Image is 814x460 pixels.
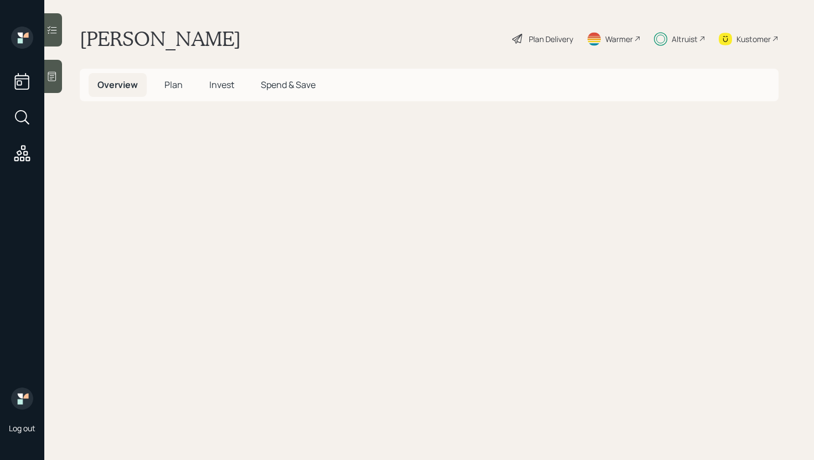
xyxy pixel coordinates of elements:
h1: [PERSON_NAME] [80,27,241,51]
div: Kustomer [736,33,771,45]
span: Plan [164,79,183,91]
span: Overview [97,79,138,91]
div: Plan Delivery [529,33,573,45]
img: retirable_logo.png [11,387,33,410]
div: Altruist [672,33,698,45]
span: Spend & Save [261,79,316,91]
div: Warmer [605,33,633,45]
span: Invest [209,79,234,91]
div: Log out [9,423,35,433]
